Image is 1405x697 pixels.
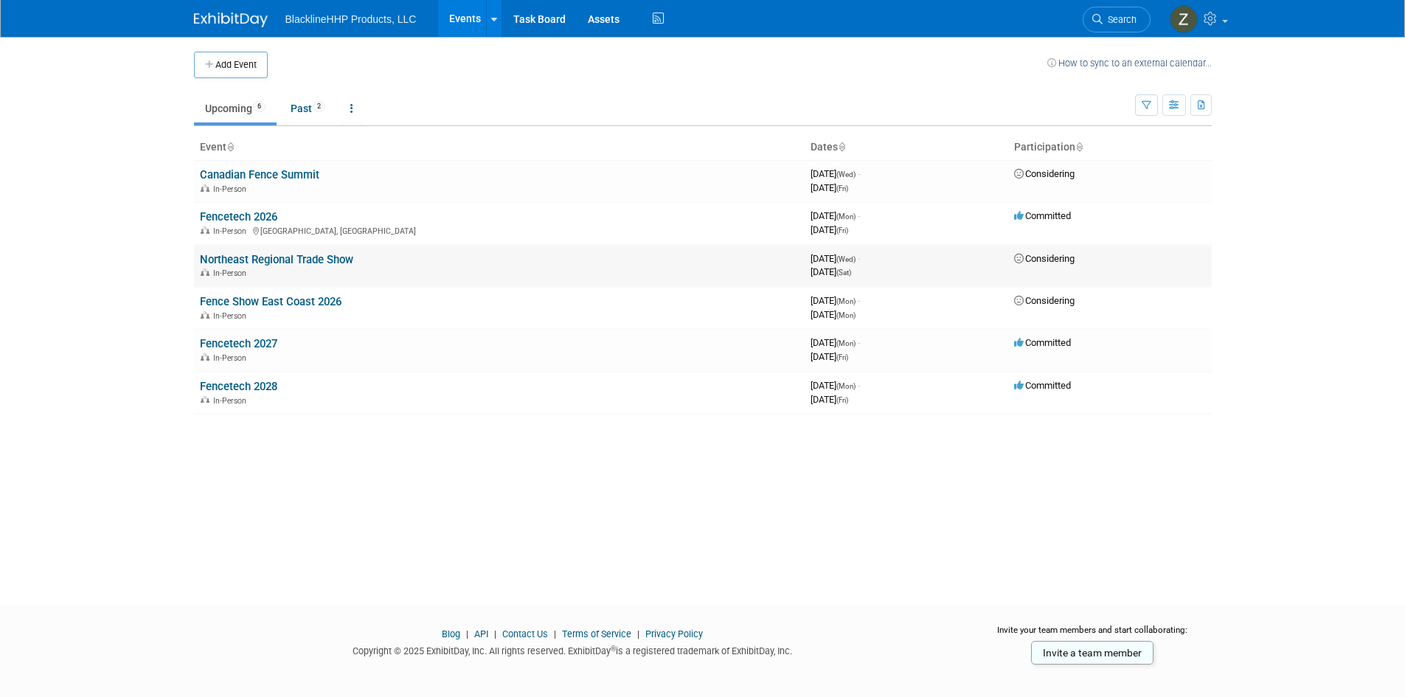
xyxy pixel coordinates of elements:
[611,645,616,653] sup: ®
[811,253,860,264] span: [DATE]
[201,184,209,192] img: In-Person Event
[201,396,209,403] img: In-Person Event
[858,168,860,179] span: -
[1014,295,1075,306] span: Considering
[200,168,319,181] a: Canadian Fence Summit
[201,353,209,361] img: In-Person Event
[811,380,860,391] span: [DATE]
[836,396,848,404] span: (Fri)
[194,52,268,78] button: Add Event
[462,628,472,639] span: |
[194,13,268,27] img: ExhibitDay
[226,141,234,153] a: Sort by Event Name
[194,94,277,122] a: Upcoming6
[213,311,251,321] span: In-Person
[836,353,848,361] span: (Fri)
[811,351,848,362] span: [DATE]
[1008,135,1212,160] th: Participation
[836,226,848,235] span: (Fri)
[1014,168,1075,179] span: Considering
[502,628,548,639] a: Contact Us
[836,339,856,347] span: (Mon)
[200,380,277,393] a: Fencetech 2028
[838,141,845,153] a: Sort by Start Date
[974,624,1212,646] div: Invite your team members and start collaborating:
[811,337,860,348] span: [DATE]
[213,396,251,406] span: In-Person
[805,135,1008,160] th: Dates
[811,182,848,193] span: [DATE]
[442,628,460,639] a: Blog
[811,394,848,405] span: [DATE]
[858,253,860,264] span: -
[201,311,209,319] img: In-Person Event
[811,224,848,235] span: [DATE]
[200,295,341,308] a: Fence Show East Coast 2026
[213,184,251,194] span: In-Person
[1014,380,1071,391] span: Committed
[285,13,417,25] span: BlacklineHHP Products, LLC
[313,101,325,112] span: 2
[858,380,860,391] span: -
[200,337,277,350] a: Fencetech 2027
[200,210,277,223] a: Fencetech 2026
[811,210,860,221] span: [DATE]
[836,212,856,221] span: (Mon)
[836,311,856,319] span: (Mon)
[213,226,251,236] span: In-Person
[836,170,856,178] span: (Wed)
[213,268,251,278] span: In-Person
[811,266,851,277] span: [DATE]
[858,295,860,306] span: -
[858,337,860,348] span: -
[811,295,860,306] span: [DATE]
[194,135,805,160] th: Event
[201,268,209,276] img: In-Person Event
[634,628,643,639] span: |
[836,382,856,390] span: (Mon)
[836,297,856,305] span: (Mon)
[1014,253,1075,264] span: Considering
[194,641,952,658] div: Copyright © 2025 ExhibitDay, Inc. All rights reserved. ExhibitDay is a registered trademark of Ex...
[836,184,848,193] span: (Fri)
[1170,5,1198,33] img: Zach Romero
[474,628,488,639] a: API
[550,628,560,639] span: |
[562,628,631,639] a: Terms of Service
[1014,337,1071,348] span: Committed
[1103,14,1137,25] span: Search
[1047,58,1212,69] a: How to sync to an external calendar...
[200,253,353,266] a: Northeast Regional Trade Show
[280,94,336,122] a: Past2
[811,168,860,179] span: [DATE]
[1014,210,1071,221] span: Committed
[836,268,851,277] span: (Sat)
[645,628,703,639] a: Privacy Policy
[200,224,799,236] div: [GEOGRAPHIC_DATA], [GEOGRAPHIC_DATA]
[836,255,856,263] span: (Wed)
[253,101,266,112] span: 6
[1075,141,1083,153] a: Sort by Participation Type
[213,353,251,363] span: In-Person
[858,210,860,221] span: -
[201,226,209,234] img: In-Person Event
[811,309,856,320] span: [DATE]
[490,628,500,639] span: |
[1083,7,1151,32] a: Search
[1031,641,1154,665] a: Invite a team member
